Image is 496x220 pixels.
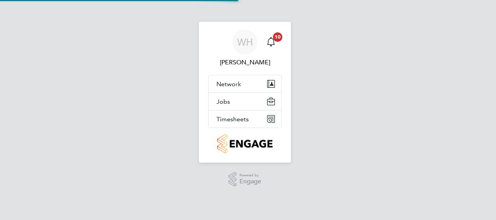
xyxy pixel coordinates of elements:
img: countryside-properties-logo-retina.png [217,134,272,153]
button: Network [209,75,281,92]
a: Powered byEngage [229,172,262,187]
span: 10 [273,32,282,42]
nav: Main navigation [199,22,291,163]
button: Jobs [209,93,281,110]
button: Timesheets [209,110,281,128]
span: Engage [239,178,261,185]
a: Go to home page [208,134,282,153]
span: WH [237,37,253,47]
a: 10 [263,30,279,55]
a: WH[PERSON_NAME] [208,30,282,67]
span: Powered by [239,172,261,179]
span: Network [216,80,241,88]
span: Wayne Harris [208,58,282,67]
span: Jobs [216,98,230,105]
span: Timesheets [216,115,249,123]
